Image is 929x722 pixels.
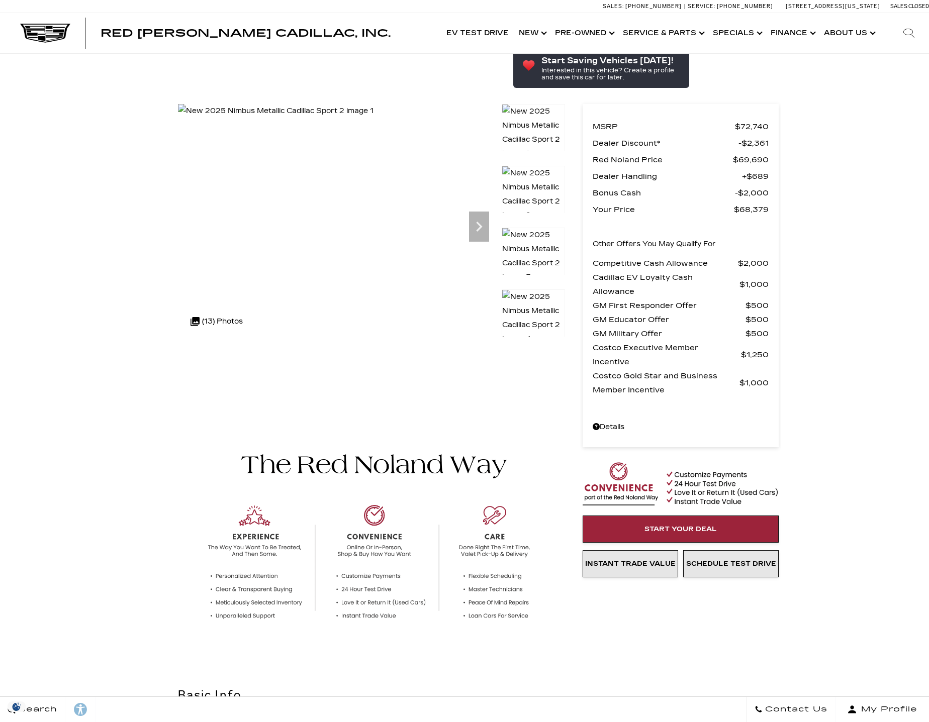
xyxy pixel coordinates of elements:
[593,186,735,200] span: Bonus Cash
[593,341,741,369] span: Costco Executive Member Incentive
[708,13,766,53] a: Specials
[684,4,776,9] a: Service: [PHONE_NUMBER]
[688,3,715,10] span: Service:
[733,153,769,167] span: $69,690
[593,256,769,270] a: Competitive Cash Allowance $2,000
[763,702,827,716] span: Contact Us
[593,169,742,183] span: Dealer Handling
[502,289,565,347] img: New 2025 Nimbus Metallic Cadillac Sport 2 image 4
[857,702,917,716] span: My Profile
[593,136,738,150] span: Dealer Discount*
[738,256,769,270] span: $2,000
[585,560,676,568] span: Instant Trade Value
[5,701,28,712] img: Opt-Out Icon
[593,327,746,341] span: GM Military Offer
[593,313,769,327] a: GM Educator Offer $500
[835,697,929,722] button: Open user profile menu
[593,369,739,397] span: Costco Gold Star and Business Member Incentive
[178,104,374,118] img: New 2025 Nimbus Metallic Cadillac Sport 2 image 1
[16,702,57,716] span: Search
[890,3,908,10] span: Sales:
[550,13,618,53] a: Pre-Owned
[742,169,769,183] span: $689
[593,298,746,313] span: GM First Responder Offer
[819,13,879,53] a: About Us
[185,310,248,334] div: (13) Photos
[593,298,769,313] a: GM First Responder Offer $500
[593,270,739,298] span: Cadillac EV Loyalty Cash Allowance
[583,515,779,543] a: Start Your Deal
[644,525,717,533] span: Start Your Deal
[593,202,734,217] span: Your Price
[735,186,769,200] span: $2,000
[738,136,769,150] span: $2,361
[603,3,624,10] span: Sales:
[178,686,565,704] h2: Basic Info
[593,327,769,341] a: GM Military Offer $500
[593,153,733,167] span: Red Noland Price
[502,104,565,161] img: New 2025 Nimbus Metallic Cadillac Sport 2 image 1
[908,3,929,10] span: Closed
[734,202,769,217] span: $68,379
[593,313,746,327] span: GM Educator Offer
[746,298,769,313] span: $500
[514,13,550,53] a: New
[786,3,880,10] a: [STREET_ADDRESS][US_STATE]
[101,28,391,38] a: Red [PERSON_NAME] Cadillac, Inc.
[739,277,769,291] span: $1,000
[593,256,738,270] span: Competitive Cash Allowance
[593,341,769,369] a: Costco Executive Member Incentive $1,250
[717,3,773,10] span: [PHONE_NUMBER]
[618,13,708,53] a: Service & Parts
[741,348,769,362] span: $1,250
[593,202,769,217] a: Your Price $68,379
[625,3,682,10] span: [PHONE_NUMBER]
[739,376,769,390] span: $1,000
[441,13,514,53] a: EV Test Drive
[593,153,769,167] a: Red Noland Price $69,690
[746,313,769,327] span: $500
[603,4,684,9] a: Sales: [PHONE_NUMBER]
[735,120,769,134] span: $72,740
[101,27,391,39] span: Red [PERSON_NAME] Cadillac, Inc.
[469,212,489,242] div: Next
[746,327,769,341] span: $500
[178,341,565,417] iframe: Watch videos, learn about new EV models, and find the right one for you!
[683,550,779,577] a: Schedule Test Drive
[593,120,735,134] span: MSRP
[593,186,769,200] a: Bonus Cash $2,000
[593,420,769,434] a: Details
[593,369,769,397] a: Costco Gold Star and Business Member Incentive $1,000
[766,13,819,53] a: Finance
[593,136,769,150] a: Dealer Discount* $2,361
[686,560,776,568] span: Schedule Test Drive
[593,120,769,134] a: MSRP $72,740
[593,169,769,183] a: Dealer Handling $689
[747,697,835,722] a: Contact Us
[5,701,28,712] section: Click to Open Cookie Consent Modal
[583,550,678,577] a: Instant Trade Value
[502,166,565,223] img: New 2025 Nimbus Metallic Cadillac Sport 2 image 2
[593,270,769,298] a: Cadillac EV Loyalty Cash Allowance $1,000
[593,237,716,251] p: Other Offers You May Qualify For
[20,24,70,43] img: Cadillac Dark Logo with Cadillac White Text
[502,228,565,285] img: New 2025 Nimbus Metallic Cadillac Sport 2 image 3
